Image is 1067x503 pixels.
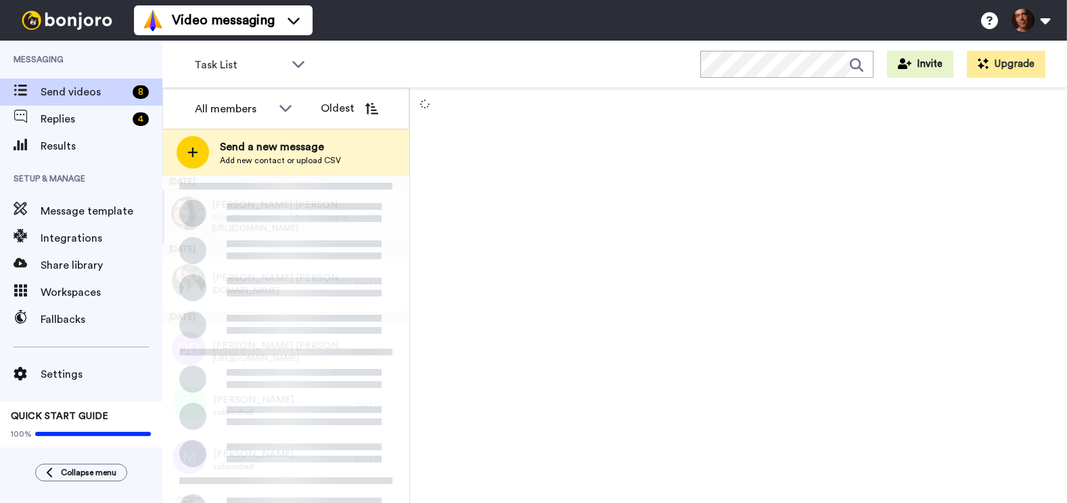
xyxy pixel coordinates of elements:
[213,461,294,472] span: subscribed
[172,11,275,30] span: Video messaging
[41,111,127,127] span: Replies
[35,464,127,481] button: Collapse menu
[213,407,294,418] span: subscribed
[133,85,149,99] div: 8
[212,285,348,296] span: [DOMAIN_NAME]
[162,244,409,257] div: [DATE]
[41,230,162,246] span: Integrations
[41,284,162,301] span: Workspaces
[133,112,149,126] div: 4
[355,279,403,290] div: [DATE]
[162,176,409,190] div: [DATE]
[194,57,285,73] span: Task List
[11,412,108,421] span: QUICK START GUIDE
[212,353,348,364] span: [URL][DOMAIN_NAME]
[162,311,409,325] div: [DATE]
[311,95,388,122] button: Oldest
[213,447,294,461] span: [PERSON_NAME]
[355,211,403,222] div: [DATE]
[41,203,162,219] span: Message template
[212,339,348,353] span: [PERSON_NAME] [PERSON_NAME]
[11,429,32,439] span: 100%
[142,9,164,31] img: vm-color.svg
[195,101,272,117] div: All members
[173,440,206,474] img: m.png
[355,455,403,466] div: [DATE]
[967,51,1045,78] button: Upgrade
[61,467,116,478] span: Collapse menu
[212,271,348,285] span: [PERSON_NAME] [PERSON_NAME]
[355,401,403,412] div: [DATE]
[41,366,162,382] span: Settings
[220,155,341,166] span: Add new contact or upload CSV
[41,138,162,154] span: Results
[41,84,127,100] span: Send videos
[212,223,348,234] span: [URL][DOMAIN_NAME]
[887,51,953,78] button: Invite
[220,139,341,155] span: Send a new message
[171,196,205,230] img: c276caa4-0e9c-4024-8b66-6be5ac0c4a27.jpg
[172,332,206,366] img: dd.png
[355,347,403,357] div: [DATE]
[213,393,294,407] span: [PERSON_NAME]
[212,212,348,223] span: Video/Documentary Film Producer and PR Professional
[212,198,348,212] span: [PERSON_NAME] [PERSON_NAME]
[41,311,162,328] span: Fallbacks
[172,264,206,298] img: 641eba43-5d8a-40e4-bdf7-0d1ac7b21723.jpg
[16,11,118,30] img: bj-logo-header-white.svg
[173,386,206,420] img: c.png
[41,257,162,274] span: Share library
